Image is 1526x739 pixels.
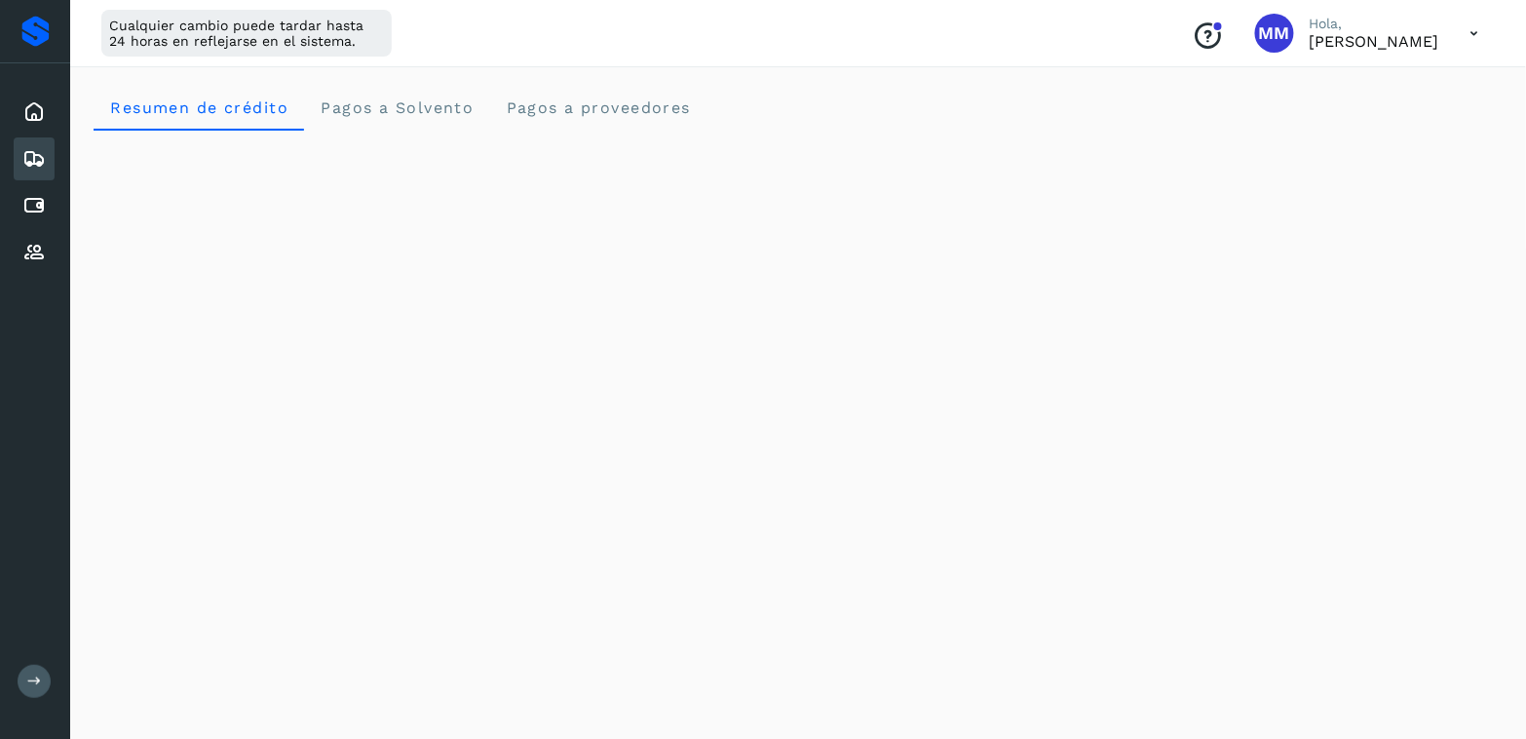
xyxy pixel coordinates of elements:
[109,98,288,117] span: Resumen de crédito
[101,10,392,57] div: Cualquier cambio puede tardar hasta 24 horas en reflejarse en el sistema.
[320,98,474,117] span: Pagos a Solvento
[14,91,55,134] div: Inicio
[14,184,55,227] div: Cuentas por pagar
[1310,16,1439,32] p: Hola,
[14,137,55,180] div: Embarques
[1310,32,1439,51] p: MANUEL MARCELINO HERNANDEZ
[505,98,691,117] span: Pagos a proveedores
[14,231,55,274] div: Proveedores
